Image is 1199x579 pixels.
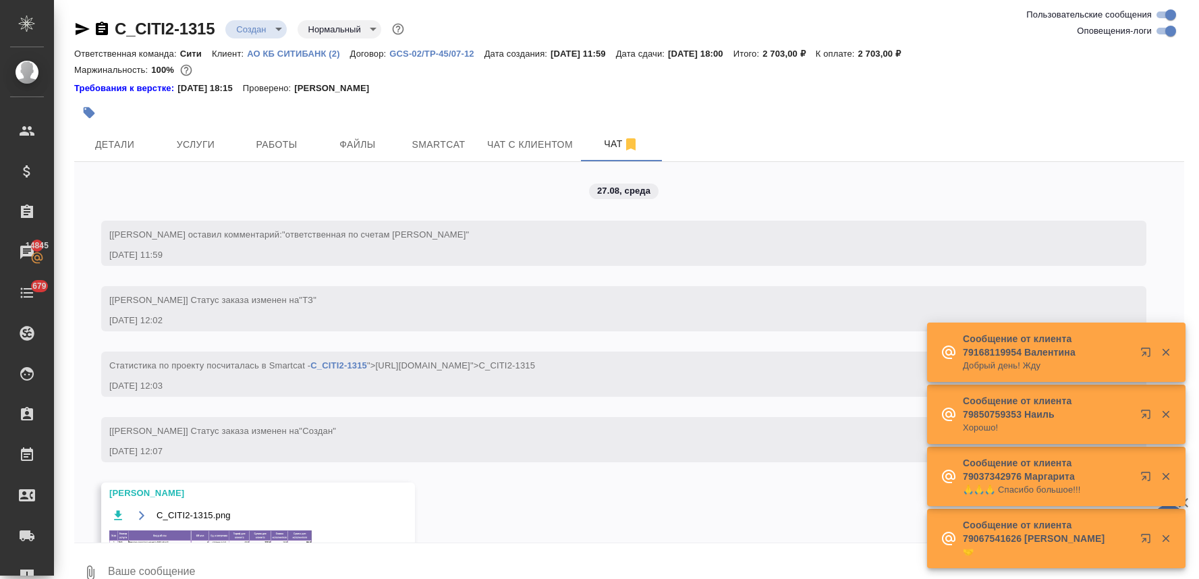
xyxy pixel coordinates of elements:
p: Договор: [350,49,390,59]
p: GCS-02/TP-45/07-12 [389,49,484,59]
p: Дата сдачи: [616,49,668,59]
p: [DATE] 18:00 [668,49,733,59]
p: Проверено: [243,82,295,95]
a: C_CITI2-1315 [310,360,367,370]
button: Открыть в новой вкладке [1132,401,1165,433]
p: [DATE] 18:15 [177,82,243,95]
p: 🙏🙏🙏 Спасибо большое!!! [963,483,1132,497]
p: Клиент: [212,49,247,59]
p: 🤝 [963,545,1132,559]
span: "ТЗ" [299,295,316,305]
button: Закрыть [1152,532,1179,545]
span: Услуги [163,136,228,153]
p: Маржинальность: [74,65,151,75]
p: Хорошо! [963,421,1132,435]
div: [DATE] 12:02 [109,314,1099,327]
p: [PERSON_NAME] [294,82,379,95]
span: Детали [82,136,147,153]
span: Пользовательские сообщения [1026,8,1152,22]
div: Создан [298,20,381,38]
p: Добрый день! Жду [963,359,1132,373]
div: Создан [225,20,286,38]
span: Cтатистика по проекту посчиталась в Smartcat - ">[URL][DOMAIN_NAME]">C_CITI2-1315 [109,360,535,370]
a: C_CITI2-1315 [115,20,215,38]
p: Итого: [733,49,762,59]
p: Ответственная команда: [74,49,180,59]
a: АО КБ СИТИБАНК (2) [247,47,350,59]
span: [[PERSON_NAME]] Статус заказа изменен на [109,426,336,436]
a: 14845 [3,236,51,269]
span: Работы [244,136,309,153]
span: Чат [589,136,654,153]
p: АО КБ СИТИБАНК (2) [247,49,350,59]
p: 100% [151,65,177,75]
a: Требования к верстке: [74,82,177,95]
p: 2 703,00 ₽ [858,49,912,59]
span: Файлы [325,136,390,153]
span: 14845 [18,239,57,252]
button: Скопировать ссылку для ЯМессенджера [74,21,90,37]
button: Закрыть [1152,408,1179,420]
p: Сити [180,49,212,59]
span: C_CITI2-1315.png [157,509,231,522]
button: Доп статусы указывают на важность/срочность заказа [389,20,407,38]
span: 679 [24,279,55,293]
a: GCS-02/TP-45/07-12 [389,47,484,59]
a: 679 [3,276,51,310]
span: Оповещения-логи [1077,24,1152,38]
button: 0.00 RUB; [177,61,195,79]
span: [[PERSON_NAME]] Статус заказа изменен на [109,295,316,305]
button: Открыть в новой вкладке [1132,463,1165,495]
button: Нормальный [304,24,365,35]
p: Сообщение от клиента 79037342976 Маргарита [963,456,1132,483]
button: Открыть в новой вкладке [1132,339,1165,371]
span: "ответственная по счетам [PERSON_NAME]" [282,229,469,240]
div: [PERSON_NAME] [109,487,368,500]
p: К оплате: [816,49,858,59]
span: Smartcat [406,136,471,153]
button: Скопировать ссылку [94,21,110,37]
p: Сообщение от клиента 79067541626 [PERSON_NAME] [963,518,1132,545]
p: 27.08, среда [597,184,650,198]
svg: Отписаться [623,136,639,153]
div: Нажми, чтобы открыть папку с инструкцией [74,82,177,95]
span: [[PERSON_NAME] оставил комментарий: [109,229,469,240]
p: Сообщение от клиента 79850759353 Наиль [963,394,1132,421]
p: [DATE] 11:59 [551,49,616,59]
button: Открыть в новой вкладке [1132,525,1165,557]
button: Открыть на драйве [133,507,150,524]
p: 2 703,00 ₽ [762,49,816,59]
button: Добавить тэг [74,98,104,128]
p: Сообщение от клиента 79168119954 Валентина [963,332,1132,359]
button: Скачать [109,507,126,524]
p: Дата создания: [484,49,551,59]
div: [DATE] 12:07 [109,445,1099,458]
button: Закрыть [1152,346,1179,358]
button: Создан [232,24,270,35]
span: Чат с клиентом [487,136,573,153]
div: [DATE] 12:03 [109,379,1099,393]
span: "Создан" [299,426,336,436]
button: Закрыть [1152,470,1179,482]
div: [DATE] 11:59 [109,248,1099,262]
